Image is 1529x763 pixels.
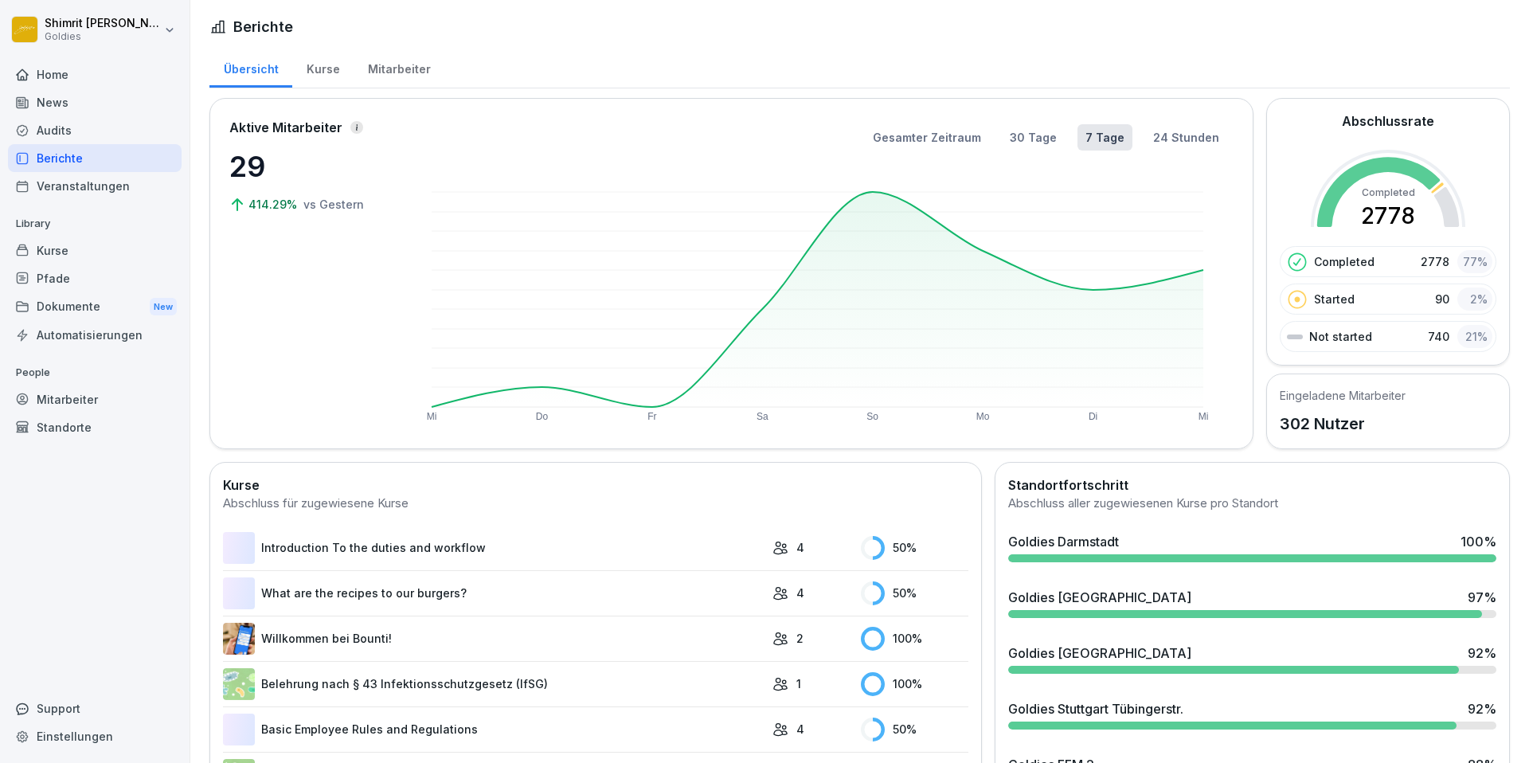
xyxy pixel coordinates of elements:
div: 100 % [861,672,968,696]
a: Belehrung nach § 43 Infektionsschutzgesetz (IfSG) [223,668,764,700]
a: News [8,88,182,116]
p: 90 [1435,291,1449,307]
div: 100 % [861,627,968,651]
p: 740 [1428,328,1449,345]
button: 7 Tage [1077,124,1132,151]
div: Goldies Darmstadt [1008,532,1119,551]
div: Goldies Stuttgart Tübingerstr. [1008,699,1183,718]
button: 30 Tage [1002,124,1065,151]
a: Kurse [292,47,354,88]
h1: Berichte [233,16,293,37]
p: 2778 [1421,253,1449,270]
a: Automatisierungen [8,321,182,349]
div: 77 % [1457,250,1492,273]
p: Shimrit [PERSON_NAME] [45,17,161,30]
p: 4 [796,585,804,601]
a: Goldies Darmstadt100% [1002,526,1503,569]
div: 50 % [861,581,968,605]
p: 4 [796,539,804,556]
p: Not started [1309,328,1372,345]
div: Abschluss aller zugewiesenen Kurse pro Standort [1008,495,1496,513]
p: Goldies [45,31,161,42]
div: 2 % [1457,288,1492,311]
a: What are the recipes to our burgers? [223,577,764,609]
a: Pfade [8,264,182,292]
div: Dokumente [8,292,182,322]
a: DokumenteNew [8,292,182,322]
a: Veranstaltungen [8,172,182,200]
text: So [866,411,878,422]
div: 92 % [1468,699,1496,718]
div: 92 % [1468,644,1496,663]
div: 50 % [861,718,968,741]
img: eeyzhgsrb1oapoggjvfn01rs.png [223,668,255,700]
div: New [150,298,177,316]
div: 100 % [1461,532,1496,551]
p: Aktive Mitarbeiter [229,118,342,137]
h2: Standortfortschritt [1008,475,1496,495]
h5: Eingeladene Mitarbeiter [1280,387,1406,404]
p: 29 [229,145,389,188]
a: Basic Employee Rules and Regulations [223,714,764,745]
p: Completed [1314,253,1375,270]
div: 97 % [1468,588,1496,607]
h2: Abschlussrate [1342,112,1434,131]
a: Introduction To the duties and workflow [223,532,764,564]
text: Mi [427,411,437,422]
div: Goldies [GEOGRAPHIC_DATA] [1008,644,1191,663]
text: Sa [757,411,768,422]
div: 50 % [861,536,968,560]
div: Goldies [GEOGRAPHIC_DATA] [1008,588,1191,607]
div: 21 % [1457,325,1492,348]
text: Mo [976,411,990,422]
a: Übersicht [209,47,292,88]
div: Abschluss für zugewiesene Kurse [223,495,968,513]
a: Mitarbeiter [354,47,444,88]
button: Gesamter Zeitraum [865,124,989,151]
a: Berichte [8,144,182,172]
p: Started [1314,291,1355,307]
text: Do [536,411,549,422]
a: Goldies [GEOGRAPHIC_DATA]97% [1002,581,1503,624]
a: Standorte [8,413,182,441]
p: vs Gestern [303,196,364,213]
text: Fr [647,411,656,422]
p: 4 [796,721,804,738]
a: Home [8,61,182,88]
a: Willkommen bei Bounti! [223,623,764,655]
a: Mitarbeiter [8,385,182,413]
p: People [8,360,182,385]
a: Goldies Stuttgart Tübingerstr.92% [1002,693,1503,736]
div: Support [8,695,182,722]
p: 1 [796,675,801,692]
text: Di [1089,411,1097,422]
p: 2 [796,630,804,647]
a: Einstellungen [8,722,182,750]
a: Kurse [8,237,182,264]
p: 302 Nutzer [1280,412,1406,436]
button: 24 Stunden [1145,124,1227,151]
img: xgfduithoxxyhirrlmyo7nin.png [223,623,255,655]
a: Goldies [GEOGRAPHIC_DATA]92% [1002,637,1503,680]
p: 414.29% [248,196,300,213]
h2: Kurse [223,475,968,495]
text: Mi [1199,411,1209,422]
p: Library [8,211,182,237]
a: Audits [8,116,182,144]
